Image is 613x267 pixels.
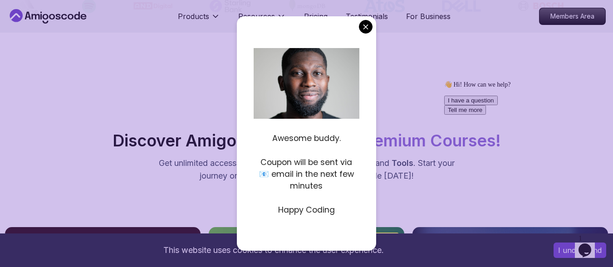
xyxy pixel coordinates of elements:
a: Testimonials [346,11,388,22]
div: This website uses cookies to enhance the user experience. [7,240,540,260]
span: Tools [392,158,413,168]
p: Products [178,11,209,22]
button: Accept cookies [554,243,606,258]
p: Resources [238,11,275,22]
iframe: chat widget [575,231,604,258]
a: Members Area [539,8,606,25]
button: Products [178,11,220,29]
button: I have a question [4,19,57,28]
button: Resources [238,11,286,29]
div: 👋 Hi! How can we help?I have a questionTell me more [4,4,167,38]
a: For Business [406,11,451,22]
p: Members Area [539,8,605,24]
p: Get unlimited access to coding , , and . Start your journey or level up your career with Amigosco... [154,157,459,182]
a: Pricing [304,11,328,22]
span: 👋 Hi! How can we help? [4,4,70,11]
button: Tell me more [4,28,45,38]
span: Premium Courses! [357,131,501,150]
h2: Discover Amigoscode's Latest [113,131,501,150]
iframe: chat widget [441,77,604,226]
